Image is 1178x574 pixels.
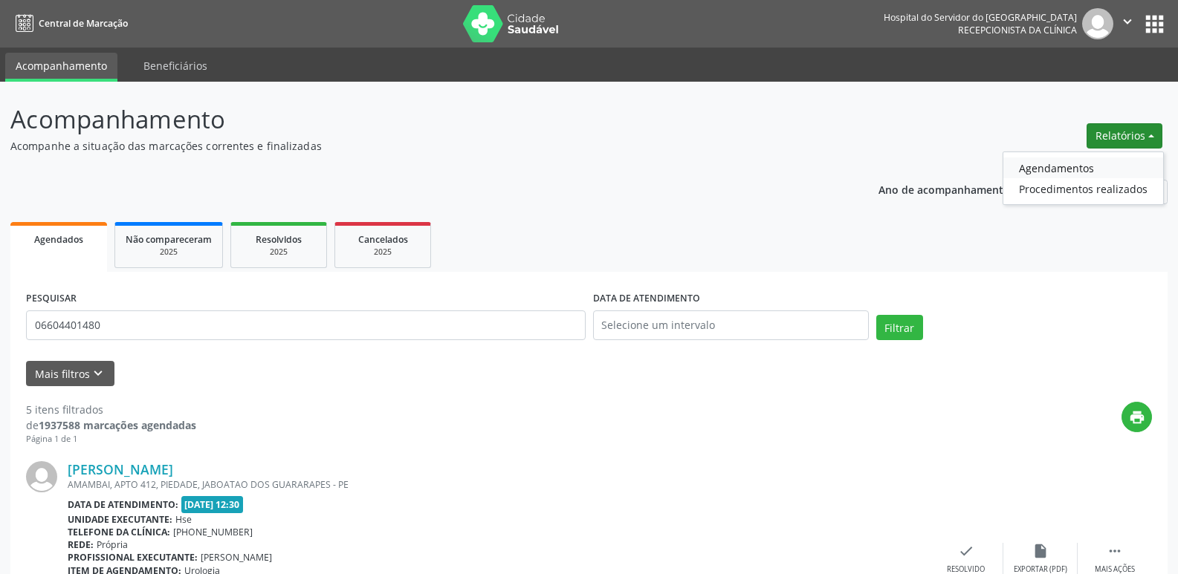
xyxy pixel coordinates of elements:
[68,498,178,511] b: Data de atendimento:
[1003,151,1164,205] ul: Relatórios
[1119,13,1136,30] i: 
[1113,8,1142,39] button: 
[1129,409,1145,425] i: print
[5,53,117,82] a: Acompanhamento
[1003,157,1163,178] a: Agendamentos
[68,538,94,551] b: Rede:
[242,247,316,258] div: 2025
[10,101,821,138] p: Acompanhamento
[876,315,923,340] button: Filtrar
[173,526,253,538] span: [PHONE_NUMBER]
[358,233,408,246] span: Cancelados
[256,233,302,246] span: Resolvidos
[68,513,172,526] b: Unidade executante:
[126,233,212,246] span: Não compareceram
[878,180,1010,198] p: Ano de acompanhamento
[593,287,700,310] label: DATA DE ATENDIMENTO
[10,11,128,36] a: Central de Marcação
[1107,543,1123,559] i: 
[26,310,586,340] input: Nome, código do beneficiário ou CPF
[126,247,212,258] div: 2025
[1032,543,1049,559] i: insert_drive_file
[26,433,196,446] div: Página 1 de 1
[10,138,821,154] p: Acompanhe a situação das marcações correntes e finalizadas
[26,461,57,492] img: img
[175,513,192,526] span: Hse
[958,24,1077,36] span: Recepcionista da clínica
[1142,11,1168,37] button: apps
[39,418,196,432] strong: 1937588 marcações agendadas
[346,247,420,258] div: 2025
[68,526,170,538] b: Telefone da clínica:
[90,365,106,382] i: keyboard_arrow_down
[958,543,974,559] i: check
[884,11,1077,24] div: Hospital do Servidor do [GEOGRAPHIC_DATA]
[1122,402,1152,432] button: print
[26,361,114,387] button: Mais filtroskeyboard_arrow_down
[34,233,83,246] span: Agendados
[1087,123,1162,149] button: Relatórios
[68,461,173,477] a: [PERSON_NAME]
[26,417,196,433] div: de
[593,310,869,340] input: Selecione um intervalo
[201,551,272,564] span: [PERSON_NAME]
[68,551,198,564] b: Profissional executante:
[26,287,77,310] label: PESQUISAR
[1003,178,1163,199] a: Procedimentos realizados
[39,17,128,30] span: Central de Marcação
[1082,8,1113,39] img: img
[133,53,218,79] a: Beneficiários
[68,478,929,491] div: AMAMBAI, APTO 412, PIEDADE, JABOATAO DOS GUARARAPES - PE
[26,402,196,417] div: 5 itens filtrados
[181,496,244,513] span: [DATE] 12:30
[97,538,128,551] span: Própria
